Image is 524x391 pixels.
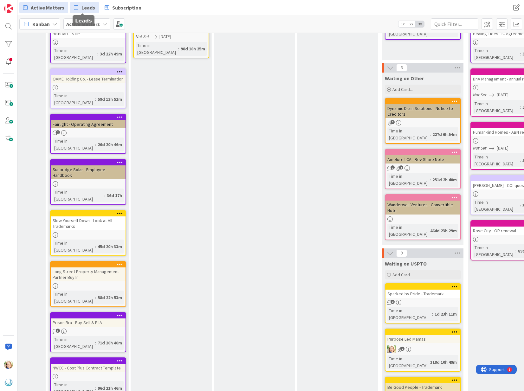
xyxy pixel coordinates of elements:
span: Waiting on Other [385,75,424,81]
div: 1 [33,3,35,8]
div: Wanderwell Ventures - Convertible Note [385,195,460,215]
div: Purpose Led Mamas [385,329,460,343]
div: Amelore LCA - Rev Share Note [385,155,460,163]
span: 1 [56,130,60,134]
img: AD [4,360,13,369]
a: Long Street Property Management - Partner Buy InTime in [GEOGRAPHIC_DATA]:58d 22h 53m [50,261,126,307]
div: Hotstart - STIP [51,29,126,38]
span: : [432,311,433,317]
div: Time in [GEOGRAPHIC_DATA] [136,42,178,56]
span: : [95,294,96,301]
a: Not Set[DATE]Time in [GEOGRAPHIC_DATA]:98d 18h 25m [133,7,209,58]
div: Amelore LCA - Rev Share Note [385,150,460,163]
div: Sparked by Pride - Trademark [385,284,460,298]
a: Slow Yourself Down - Look at All TrademarksTime in [GEOGRAPHIC_DATA]:45d 20h 33m [50,210,126,256]
div: Sunbridge Solar - Employee Handbook [51,165,126,179]
a: OAME Holding Co. - Lease TerminationTime in [GEOGRAPHIC_DATA]:59d 12h 51m [50,68,126,109]
span: 3 [56,329,60,333]
span: : [95,96,96,103]
span: 2x [407,21,416,27]
div: 59d 12h 51m [96,96,124,103]
div: Dynamic Drain Solutions - Notice to Creditors [385,104,460,118]
div: 36d 17h [105,192,124,199]
div: Sunbridge Solar - Employee Handbook [51,160,126,179]
span: : [428,359,429,366]
span: Active Matters [31,4,64,11]
span: : [520,104,521,111]
div: Time in [GEOGRAPHIC_DATA] [53,189,104,202]
span: 2 [400,347,404,351]
span: : [95,243,96,250]
a: Sparked by Pride - TrademarkTime in [GEOGRAPHIC_DATA]:1d 23h 11m [385,283,461,324]
a: Purpose Led MamasADTime in [GEOGRAPHIC_DATA]:318d 10h 49m [385,329,461,372]
span: : [95,141,96,148]
a: Sunbridge Solar - Employee HandbookTime in [GEOGRAPHIC_DATA]:36d 17h [50,159,126,205]
div: OAME Holding Co. - Lease Termination [51,75,126,83]
div: 58d 22h 53m [96,294,124,301]
input: Quick Filter... [431,18,478,30]
span: [DATE] [497,145,508,151]
div: Time in [GEOGRAPHIC_DATA] [473,244,515,258]
a: Active Matters [19,2,68,13]
a: Hotstart - STIPTime in [GEOGRAPHIC_DATA]:3d 22h 49m [50,23,126,63]
div: NWCC - Cost Plus Contract Template [51,358,126,372]
div: Time in [GEOGRAPHIC_DATA] [387,127,430,141]
span: 3 [396,64,407,72]
div: OAME Holding Co. - Lease Termination [51,69,126,83]
i: Not Set [473,92,487,98]
div: Purpose Led Mamas [385,335,460,343]
div: Time in [GEOGRAPHIC_DATA] [473,100,520,114]
span: : [520,157,521,164]
div: Long Street Property Management - Partner Buy In [51,262,126,281]
div: 45d 20h 33m [96,243,124,250]
div: 1d 23h 11m [433,311,458,317]
a: Wanderwell Ventures - Convertible NoteTime in [GEOGRAPHIC_DATA]:464d 23h 29m [385,194,461,240]
span: 1x [398,21,407,27]
i: Not Set [473,145,487,151]
div: Time in [GEOGRAPHIC_DATA] [387,224,428,238]
span: : [520,202,521,209]
div: AD [385,345,460,353]
span: [DATE] [159,33,171,40]
img: avatar [4,378,13,387]
div: 227d 6h 54m [431,131,458,138]
div: Time in [GEOGRAPHIC_DATA] [53,291,95,304]
div: 98d 18h 25m [179,45,207,52]
img: Visit kanbanzone.com [4,4,13,13]
div: Time in [GEOGRAPHIC_DATA] [53,92,95,106]
span: Add Card... [392,87,413,92]
a: Prison Bra - Buy-Sell & PIIATime in [GEOGRAPHIC_DATA]:71d 20h 46m [50,312,126,352]
span: [DATE] [497,92,508,98]
div: Time in [GEOGRAPHIC_DATA] [387,355,428,369]
div: Fairlight - Operating Agreement [51,114,126,128]
a: Fairlight - Operating AgreementTime in [GEOGRAPHIC_DATA]:26d 20h 46m [50,114,126,154]
div: Time in [GEOGRAPHIC_DATA] [53,138,95,151]
i: Not Set [136,34,149,39]
a: Amelore LCA - Rev Share NoteTime in [GEOGRAPHIC_DATA]:251d 2h 40m [385,149,461,189]
div: Dynamic Drain Solutions - Notice to Creditors [385,99,460,118]
div: Time in [GEOGRAPHIC_DATA] [53,47,97,61]
span: : [104,192,105,199]
span: 2 [391,300,395,304]
span: : [95,339,96,346]
div: Long Street Property Management - Partner Buy In [51,267,126,281]
h5: Leads [75,18,92,24]
div: Prison Bra - Buy-Sell & PIIA [51,318,126,327]
span: Waiting on USPTO [385,260,427,267]
div: 318d 10h 49m [429,359,458,366]
img: AD [387,345,396,353]
span: 1 [399,165,403,170]
span: 9 [396,249,407,257]
b: Active Matters [66,21,100,27]
span: : [430,176,431,183]
span: : [515,247,516,254]
span: : [178,45,179,52]
div: 71d 20h 46m [96,339,124,346]
div: Time in [GEOGRAPHIC_DATA] [53,240,95,253]
span: Kanban [32,20,50,28]
span: : [520,50,521,57]
div: Slow Yourself Down - Look at All Trademarks [51,211,126,230]
div: Wanderwell Ventures - Convertible Note [385,201,460,215]
span: Add Card... [392,272,413,278]
div: Time in [GEOGRAPHIC_DATA] [473,153,520,167]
